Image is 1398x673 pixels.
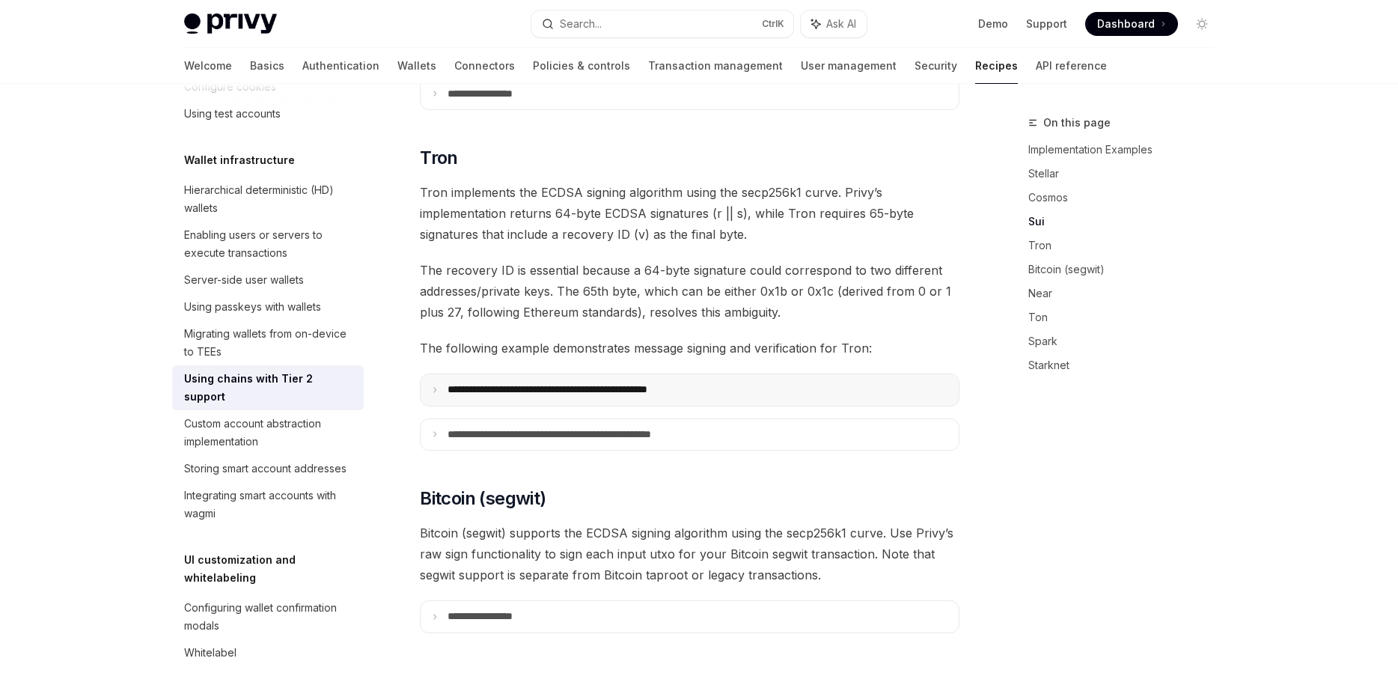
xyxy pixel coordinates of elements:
[531,10,793,37] button: Search...CtrlK
[420,523,959,585] span: Bitcoin (segwit) supports the ECDSA signing algorithm using the secp256k1 curve. Use Privy’s raw ...
[184,181,355,217] div: Hierarchical deterministic (HD) wallets
[172,267,364,293] a: Server-side user wallets
[184,13,277,34] img: light logo
[1028,162,1226,186] a: Stellar
[1043,114,1111,132] span: On this page
[184,415,355,451] div: Custom account abstraction implementation
[172,293,364,320] a: Using passkeys with wallets
[1028,353,1226,377] a: Starknet
[184,105,281,123] div: Using test accounts
[454,48,515,84] a: Connectors
[172,222,364,267] a: Enabling users or servers to execute transactions
[302,48,379,84] a: Authentication
[420,338,959,359] span: The following example demonstrates message signing and verification for Tron:
[172,639,364,666] a: Whitelabel
[1028,138,1226,162] a: Implementation Examples
[172,177,364,222] a: Hierarchical deterministic (HD) wallets
[420,146,458,170] span: Tron
[184,325,355,361] div: Migrating wallets from on-device to TEEs
[1028,281,1226,305] a: Near
[250,48,284,84] a: Basics
[172,100,364,127] a: Using test accounts
[1190,12,1214,36] button: Toggle dark mode
[420,260,959,323] span: The recovery ID is essential because a 64-byte signature could correspond to two different addres...
[172,320,364,365] a: Migrating wallets from on-device to TEEs
[184,226,355,262] div: Enabling users or servers to execute transactions
[184,370,355,406] div: Using chains with Tier 2 support
[533,48,630,84] a: Policies & controls
[420,487,546,511] span: Bitcoin (segwit)
[172,455,364,482] a: Storing smart account addresses
[560,15,602,33] div: Search...
[915,48,957,84] a: Security
[1085,12,1178,36] a: Dashboard
[184,599,355,635] div: Configuring wallet confirmation modals
[762,18,784,30] span: Ctrl K
[184,271,304,289] div: Server-side user wallets
[420,182,959,245] span: Tron implements the ECDSA signing algorithm using the secp256k1 curve. Privy’s implementation ret...
[1028,186,1226,210] a: Cosmos
[1028,210,1226,234] a: Sui
[801,48,897,84] a: User management
[1097,16,1155,31] span: Dashboard
[184,151,295,169] h5: Wallet infrastructure
[184,298,321,316] div: Using passkeys with wallets
[172,594,364,639] a: Configuring wallet confirmation modals
[826,16,856,31] span: Ask AI
[801,10,867,37] button: Ask AI
[397,48,436,84] a: Wallets
[1028,258,1226,281] a: Bitcoin (segwit)
[184,48,232,84] a: Welcome
[184,551,364,587] h5: UI customization and whitelabeling
[184,460,347,478] div: Storing smart account addresses
[184,487,355,523] div: Integrating smart accounts with wagmi
[978,16,1008,31] a: Demo
[1026,16,1067,31] a: Support
[1028,305,1226,329] a: Ton
[1028,329,1226,353] a: Spark
[184,644,236,662] div: Whitelabel
[648,48,783,84] a: Transaction management
[172,482,364,527] a: Integrating smart accounts with wagmi
[172,410,364,455] a: Custom account abstraction implementation
[975,48,1018,84] a: Recipes
[1036,48,1107,84] a: API reference
[1028,234,1226,258] a: Tron
[172,365,364,410] a: Using chains with Tier 2 support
